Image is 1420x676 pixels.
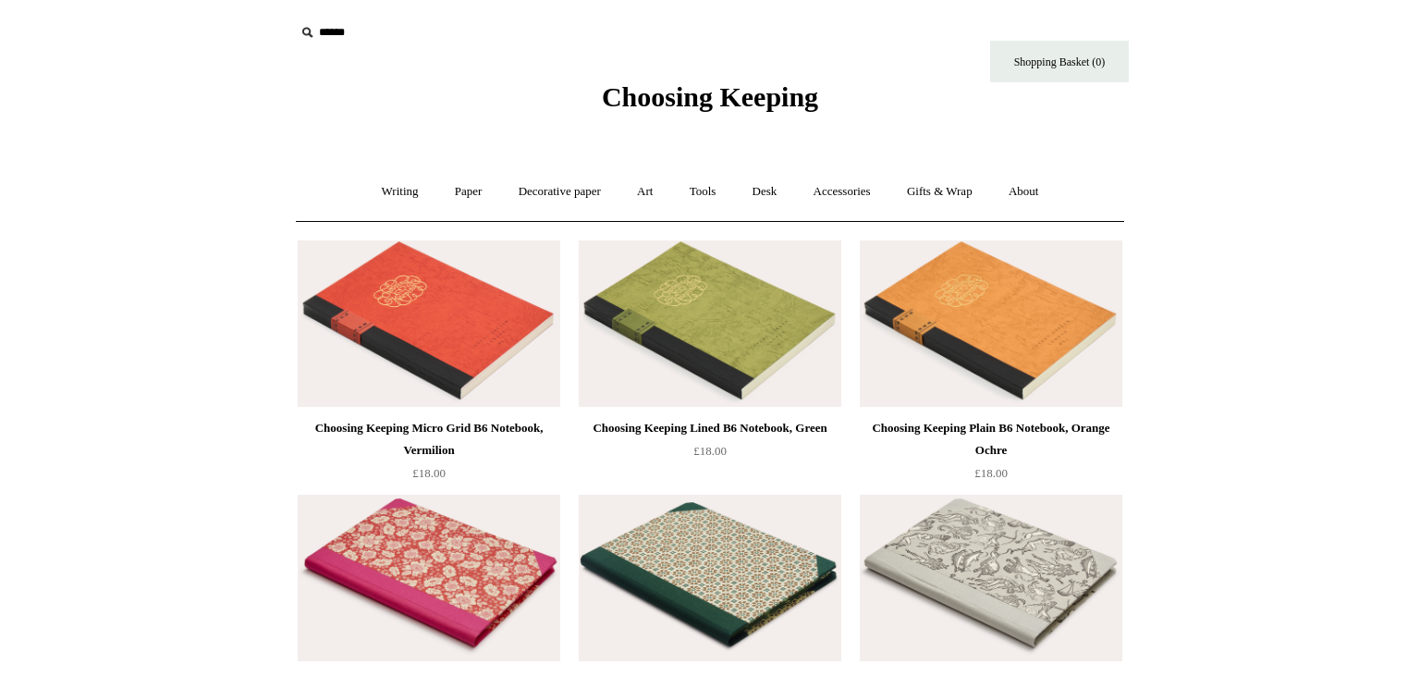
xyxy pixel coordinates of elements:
[412,466,446,480] span: £18.00
[579,495,841,661] a: Hardback "Composition Ledger" Notebook, Floral Tile Hardback "Composition Ledger" Notebook, Flora...
[302,417,556,461] div: Choosing Keeping Micro Grid B6 Notebook, Vermilion
[974,466,1008,480] span: £18.00
[502,167,618,216] a: Decorative paper
[579,495,841,661] img: Hardback "Composition Ledger" Notebook, Floral Tile
[583,417,837,439] div: Choosing Keeping Lined B6 Notebook, Green
[620,167,669,216] a: Art
[365,167,435,216] a: Writing
[298,240,560,407] a: Choosing Keeping Micro Grid B6 Notebook, Vermilion Choosing Keeping Micro Grid B6 Notebook, Vermi...
[860,495,1122,661] img: Hardback "Composition Ledger" Notebook, Zodiac
[860,417,1122,493] a: Choosing Keeping Plain B6 Notebook, Orange Ochre £18.00
[579,240,841,407] img: Choosing Keeping Lined B6 Notebook, Green
[298,495,560,661] a: Hardback "Composition Ledger" Notebook, Post-War Floral Hardback "Composition Ledger" Notebook, P...
[602,81,818,112] span: Choosing Keeping
[298,495,560,661] img: Hardback "Composition Ledger" Notebook, Post-War Floral
[579,417,841,493] a: Choosing Keeping Lined B6 Notebook, Green £18.00
[602,96,818,109] a: Choosing Keeping
[864,417,1118,461] div: Choosing Keeping Plain B6 Notebook, Orange Ochre
[298,240,560,407] img: Choosing Keeping Micro Grid B6 Notebook, Vermilion
[693,444,727,458] span: £18.00
[438,167,499,216] a: Paper
[797,167,887,216] a: Accessories
[990,41,1129,82] a: Shopping Basket (0)
[673,167,733,216] a: Tools
[298,417,560,493] a: Choosing Keeping Micro Grid B6 Notebook, Vermilion £18.00
[860,240,1122,407] img: Choosing Keeping Plain B6 Notebook, Orange Ochre
[736,167,794,216] a: Desk
[992,167,1056,216] a: About
[890,167,989,216] a: Gifts & Wrap
[860,240,1122,407] a: Choosing Keeping Plain B6 Notebook, Orange Ochre Choosing Keeping Plain B6 Notebook, Orange Ochre
[860,495,1122,661] a: Hardback "Composition Ledger" Notebook, Zodiac Hardback "Composition Ledger" Notebook, Zodiac
[579,240,841,407] a: Choosing Keeping Lined B6 Notebook, Green Choosing Keeping Lined B6 Notebook, Green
